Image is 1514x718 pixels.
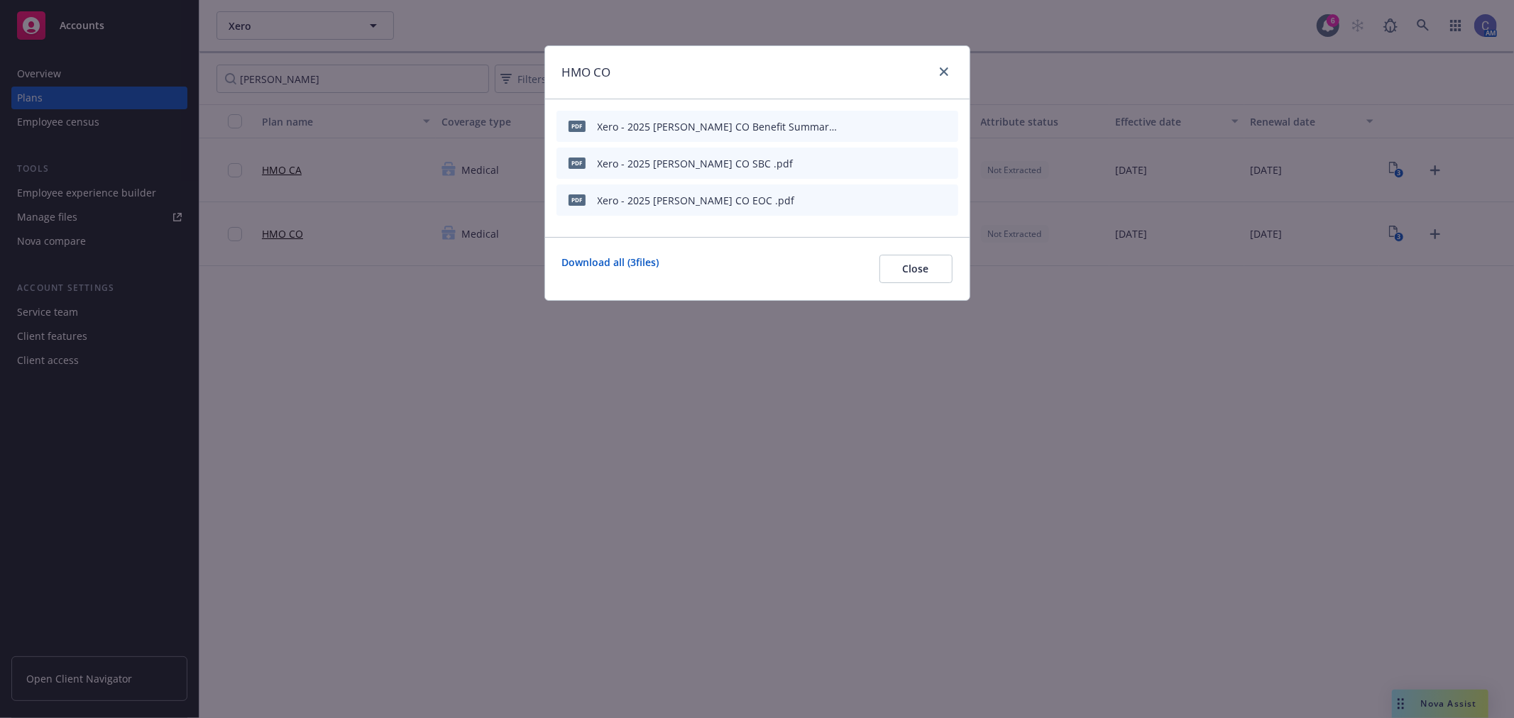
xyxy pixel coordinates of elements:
[866,153,883,174] button: start extraction
[562,63,611,82] h1: HMO CO
[598,119,840,134] div: Xero - 2025 [PERSON_NAME] CO Benefit Summary .pdf
[569,194,586,205] span: pdf
[598,193,795,208] div: Xero - 2025 [PERSON_NAME] CO EOC .pdf
[936,63,953,80] a: close
[917,190,930,211] button: preview file
[562,255,659,283] a: Download all ( 3 files)
[866,190,883,211] button: start extraction
[941,153,953,174] button: archive file
[866,116,883,137] button: start extraction
[941,116,953,137] button: archive file
[894,190,906,211] button: download file
[879,255,953,283] button: Close
[598,156,794,171] div: Xero - 2025 [PERSON_NAME] CO SBC .pdf
[941,190,953,211] button: archive file
[903,262,929,275] span: Close
[894,116,906,137] button: download file
[917,116,930,137] button: preview file
[894,153,906,174] button: download file
[917,153,930,174] button: preview file
[569,121,586,131] span: pdf
[569,158,586,168] span: pdf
